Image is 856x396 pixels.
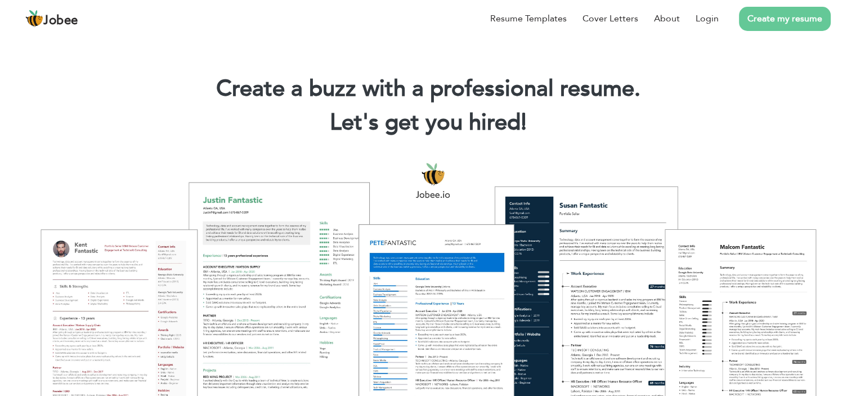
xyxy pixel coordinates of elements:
a: Cover Letters [582,12,638,25]
a: Resume Templates [490,12,567,25]
a: About [654,12,680,25]
h1: Create a buzz with a professional resume. [17,74,839,104]
span: Jobee [43,15,78,27]
a: Create my resume [739,7,831,31]
span: | [521,107,526,138]
span: get you hired! [385,107,527,138]
a: Jobee [25,10,78,28]
a: Login [696,12,719,25]
img: jobee.io [25,10,43,28]
h2: Let's [17,108,839,137]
